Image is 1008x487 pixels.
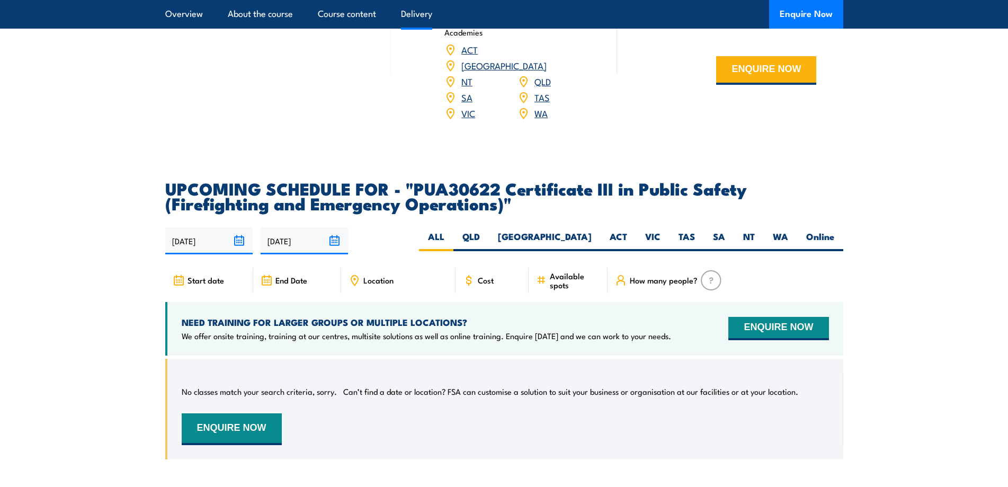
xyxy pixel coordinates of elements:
[716,56,816,85] button: ENQUIRE NOW
[461,91,472,103] a: SA
[489,231,601,251] label: [GEOGRAPHIC_DATA]
[461,75,472,87] a: NT
[188,276,224,285] span: Start date
[343,386,798,397] p: Can’t find a date or location? FSA can customise a solution to suit your business or organisation...
[261,227,348,254] input: To date
[534,91,550,103] a: TAS
[363,276,394,285] span: Location
[797,231,843,251] label: Online
[670,231,704,251] label: TAS
[728,317,828,340] button: ENQUIRE NOW
[601,231,636,251] label: ACT
[478,276,494,285] span: Cost
[764,231,797,251] label: WA
[734,231,764,251] label: NT
[182,386,337,397] p: No classes match your search criteria, sorry.
[453,231,489,251] label: QLD
[182,413,282,445] button: ENQUIRE NOW
[461,43,478,56] a: ACT
[165,181,843,210] h2: UPCOMING SCHEDULE FOR - "PUA30622 Certificate III in Public Safety (Firefighting and Emergency Op...
[461,59,547,72] a: [GEOGRAPHIC_DATA]
[636,231,670,251] label: VIC
[704,231,734,251] label: SA
[534,107,548,119] a: WA
[275,276,307,285] span: End Date
[182,316,671,328] h4: NEED TRAINING FOR LARGER GROUPS OR MULTIPLE LOCATIONS?
[419,231,453,251] label: ALL
[630,276,698,285] span: How many people?
[165,227,253,254] input: From date
[182,331,671,341] p: We offer onsite training, training at our centres, multisite solutions as well as online training...
[550,271,600,289] span: Available spots
[534,75,551,87] a: QLD
[461,107,475,119] a: VIC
